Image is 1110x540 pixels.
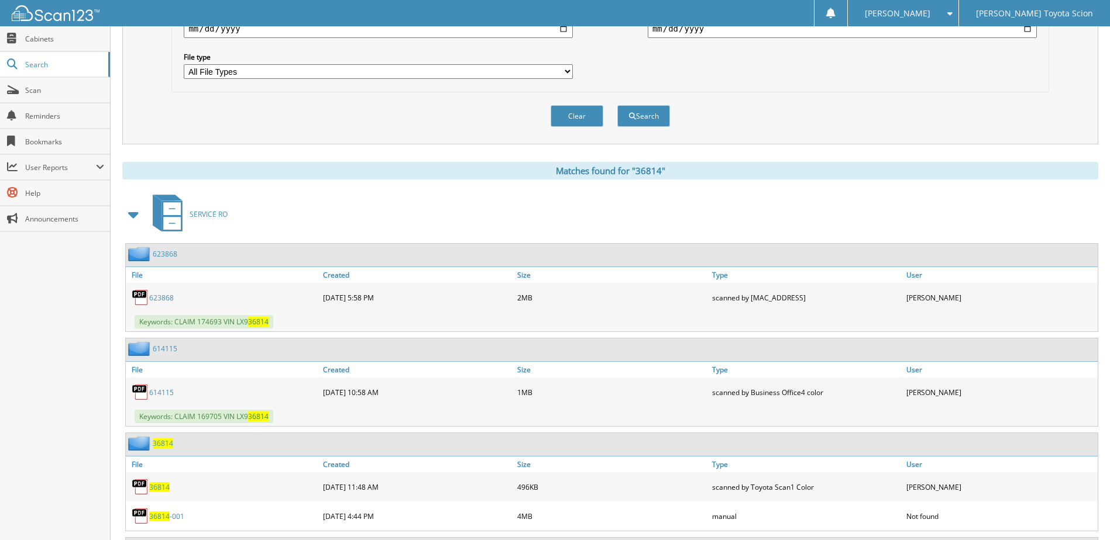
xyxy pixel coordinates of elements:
span: Announcements [25,214,104,224]
div: scanned by Toyota Scan1 Color [709,475,903,499]
span: Scan [25,85,104,95]
img: PDF.png [132,478,149,496]
a: Created [320,456,514,472]
a: Created [320,362,514,378]
a: 36814 [149,482,170,492]
img: PDF.png [132,507,149,525]
a: 614115 [149,387,174,397]
a: User [903,362,1098,378]
span: Keywords: CLAIM 169705 VIN LX9 [135,410,273,423]
span: [PERSON_NAME] Toyota Scion [976,10,1093,17]
a: Type [709,362,903,378]
span: 36814 [248,411,269,421]
div: [PERSON_NAME] [903,475,1098,499]
a: Created [320,267,514,283]
img: scan123-logo-white.svg [12,5,99,21]
span: Keywords: CLAIM 174693 VIN LX9 [135,315,273,328]
div: 4MB [514,504,709,528]
input: end [648,19,1037,38]
div: scanned by Business Office4 color [709,380,903,404]
a: Size [514,362,709,378]
a: File [126,362,320,378]
img: PDF.png [132,289,149,306]
div: 496KB [514,475,709,499]
img: folder2.png [128,247,153,261]
a: Size [514,456,709,472]
a: Size [514,267,709,283]
div: [DATE] 5:58 PM [320,286,514,309]
span: Reminders [25,111,104,121]
div: scanned by [MAC_ADDRESS] [709,286,903,309]
a: SERVICE RO [146,191,228,237]
div: [PERSON_NAME] [903,380,1098,404]
a: 623868 [149,293,174,303]
label: File type [184,52,573,62]
a: Type [709,267,903,283]
button: Clear [551,105,603,127]
button: Search [617,105,670,127]
div: Matches found for "36814" [122,162,1098,179]
a: File [126,267,320,283]
a: Type [709,456,903,472]
div: [DATE] 10:58 AM [320,380,514,404]
div: [DATE] 11:48 AM [320,475,514,499]
div: manual [709,504,903,528]
span: Cabinets [25,34,104,44]
span: Search [25,60,102,70]
span: User Reports [25,162,96,172]
span: [PERSON_NAME] [865,10,930,17]
a: 36814 [153,438,173,448]
div: [DATE] 4:44 PM [320,504,514,528]
span: 36814 [149,511,170,521]
input: start [184,19,573,38]
div: [PERSON_NAME] [903,286,1098,309]
a: 36814-001 [149,511,184,521]
img: folder2.png [128,341,153,356]
img: PDF.png [132,383,149,401]
div: Not found [903,504,1098,528]
a: 614115 [153,344,177,354]
img: folder2.png [128,436,153,451]
div: 1MB [514,380,709,404]
a: User [903,267,1098,283]
a: 623868 [153,249,177,259]
span: 36814 [248,317,269,327]
a: File [126,456,320,472]
span: Bookmarks [25,137,104,147]
iframe: Chat Widget [1051,484,1110,540]
div: 2MB [514,286,709,309]
span: SERVICE RO [190,209,228,219]
span: Help [25,188,104,198]
a: User [903,456,1098,472]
